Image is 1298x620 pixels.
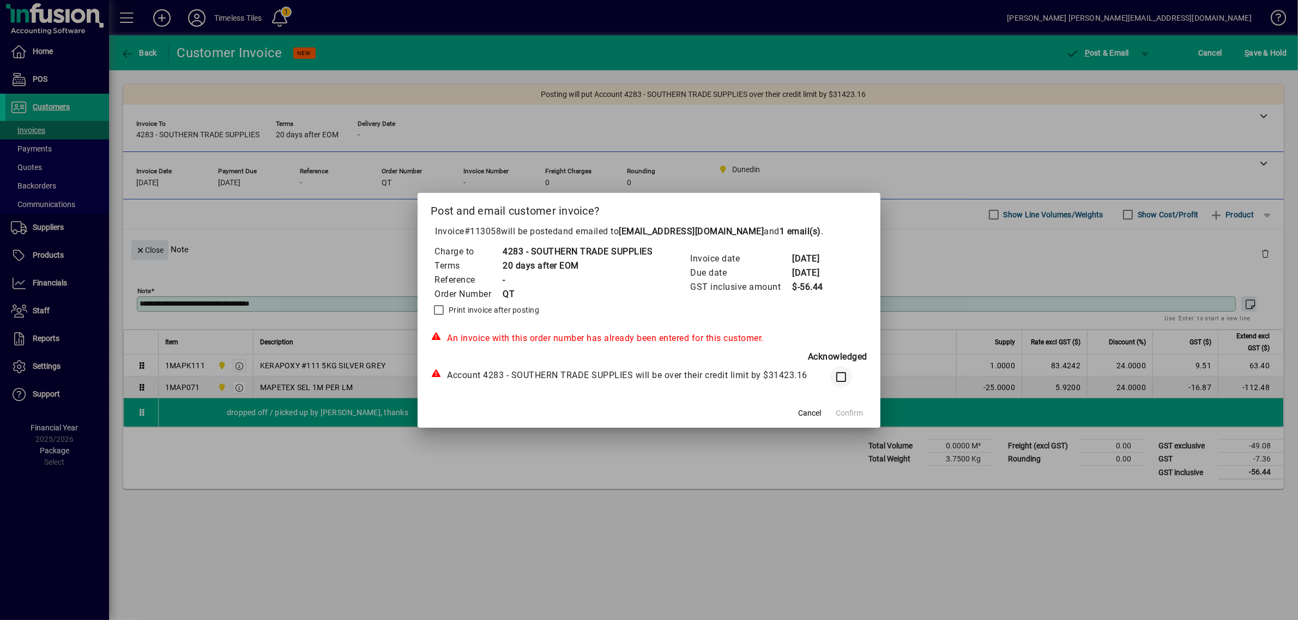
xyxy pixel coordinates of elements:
[434,273,502,287] td: Reference
[431,225,867,238] p: Invoice will be posted .
[502,287,653,301] td: QT
[792,252,835,266] td: [DATE]
[502,259,653,273] td: 20 days after EOM
[764,226,821,236] span: and
[434,245,502,259] td: Charge to
[690,252,792,266] td: Invoice date
[792,404,827,423] button: Cancel
[446,305,539,315] label: Print invoice after posting
[558,226,821,236] span: and emailed to
[431,369,814,382] div: Account 4283 - SOUTHERN TRADE SUPPLIES will be over their credit limit by $31423.16
[619,226,764,236] b: [EMAIL_ADDRESS][DOMAIN_NAME]
[690,280,792,294] td: GST inclusive amount
[431,350,867,363] div: Acknowledged
[792,280,835,294] td: $-56.44
[792,266,835,280] td: [DATE]
[464,226,502,236] span: #113058
[780,226,821,236] b: 1 email(s)
[798,408,821,419] span: Cancel
[502,245,653,259] td: 4283 - SOUTHERN TRADE SUPPLIES
[434,259,502,273] td: Terms
[690,266,792,280] td: Due date
[434,287,502,301] td: Order Number
[431,332,867,345] div: An invoice with this order number has already been entered for this customer.
[502,273,653,287] td: -
[418,193,880,224] h2: Post and email customer invoice?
